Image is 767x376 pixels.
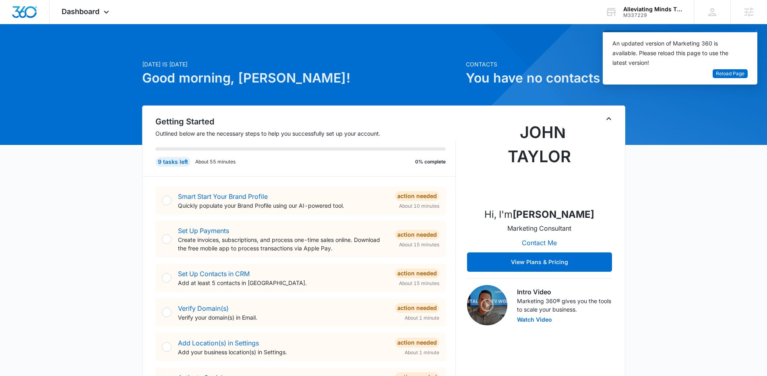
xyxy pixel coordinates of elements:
h1: You have no contacts [466,68,625,88]
p: [DATE] is [DATE] [142,60,461,68]
img: John Taylor [499,120,580,201]
button: Contact Me [514,233,565,252]
div: account id [623,12,682,18]
a: Set Up Contacts in CRM [178,270,250,278]
button: Reload Page [713,69,748,79]
span: About 15 minutes [399,280,439,287]
h3: Intro Video [517,287,612,297]
p: Hi, I'm [484,207,594,222]
div: Action Needed [395,303,439,313]
span: About 1 minute [405,349,439,356]
p: 0% complete [415,158,446,165]
p: Add at least 5 contacts in [GEOGRAPHIC_DATA]. [178,279,389,287]
p: Create invoices, subscriptions, and process one-time sales online. Download the free mobile app t... [178,236,389,252]
a: Verify Domain(s) [178,304,229,312]
span: About 10 minutes [399,202,439,210]
p: Outlined below are the necessary steps to help you successfully set up your account. [155,129,456,138]
div: Action Needed [395,191,439,201]
span: Reload Page [716,70,744,78]
p: Quickly populate your Brand Profile using our AI-powered tool. [178,201,389,210]
img: Intro Video [467,285,507,325]
p: Marketing Consultant [507,223,571,233]
p: Add your business location(s) in Settings. [178,348,389,356]
button: View Plans & Pricing [467,252,612,272]
h2: Getting Started [155,116,456,128]
button: Watch Video [517,317,552,322]
p: Marketing 360® gives you the tools to scale your business. [517,297,612,314]
p: Verify your domain(s) in Email. [178,313,389,322]
button: Toggle Collapse [604,114,614,124]
div: Action Needed [395,230,439,240]
div: Action Needed [395,338,439,347]
div: Action Needed [395,269,439,278]
a: Add Location(s) in Settings [178,339,259,347]
a: Set Up Payments [178,227,229,235]
p: Contacts [466,60,625,68]
h1: Good morning, [PERSON_NAME]! [142,68,461,88]
strong: [PERSON_NAME] [513,209,594,220]
span: About 15 minutes [399,241,439,248]
span: About 1 minute [405,314,439,322]
a: Smart Start Your Brand Profile [178,192,268,200]
p: About 55 minutes [195,158,236,165]
div: An updated version of Marketing 360 is available. Please reload this page to use the latest version! [612,39,738,68]
div: account name [623,6,682,12]
div: 9 tasks left [155,157,190,167]
span: Dashboard [62,7,99,16]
